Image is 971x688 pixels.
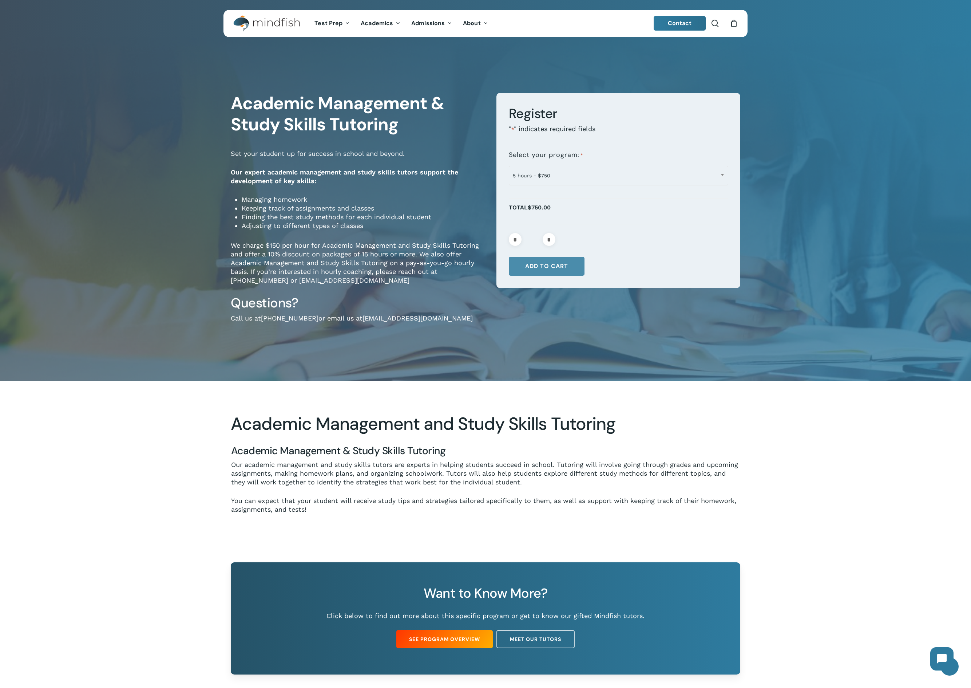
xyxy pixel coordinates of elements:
[668,19,692,27] span: Contact
[509,125,728,144] p: " " indicates required fields
[223,10,748,37] header: Main Menu
[406,20,457,27] a: Admissions
[242,195,485,204] li: Managing homework
[730,19,738,27] a: Cart
[396,630,493,648] a: See Program Overview
[509,166,728,185] span: 5 hours - $750
[231,496,740,514] p: You can expect that your student will receive study tips and strategies tailored specifically to ...
[254,612,718,620] p: Click below to find out more about this specific program or get to know our gifted Mindfish tutors.
[457,20,494,27] a: About
[510,636,561,643] span: Meet Our Tutors
[231,314,485,333] p: Call us at or email us at
[254,585,718,602] h3: Want to Know More?
[409,636,480,643] span: See Program Overview
[309,20,355,27] a: Test Prep
[231,168,458,185] strong: Our expert academic management and study skills tutors support the development of key skills:
[923,640,961,678] iframe: Chatbot
[309,10,493,37] nav: Main Menu
[231,241,485,295] p: We charge $150 per hour for Academic Management and Study Skills Tutoring and offer a 10% discoun...
[231,444,740,457] h4: Academic Management & Study Skills Tutoring
[509,105,728,122] h3: Register
[242,204,485,213] li: Keeping track of assignments and classes
[496,630,575,648] a: Meet Our Tutors
[463,19,481,27] span: About
[362,314,473,322] a: [EMAIL_ADDRESS][DOMAIN_NAME]
[231,93,485,135] h1: Academic Management & Study Skills Tutoring
[361,19,393,27] span: Academics
[314,19,342,27] span: Test Prep
[524,233,540,246] input: Product quantity
[355,20,406,27] a: Academics
[261,314,318,322] a: [PHONE_NUMBER]
[231,149,485,168] p: Set your student up for success in school and beyond.
[509,257,584,276] button: Add to cart
[231,295,485,311] h3: Questions?
[242,221,485,230] li: Adjusting to different types of classes
[411,19,445,27] span: Admissions
[231,413,740,435] h2: Academic Management and Study Skills Tutoring
[528,204,551,211] span: $750.00
[654,16,706,31] a: Contact
[509,151,583,159] label: Select your program:
[509,168,728,183] span: 5 hours - $750
[242,213,485,221] li: Finding the best study methods for each individual student
[509,202,728,221] p: Total
[231,460,740,496] p: Our academic management and study skills tutors are experts in helping students succeed in school...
